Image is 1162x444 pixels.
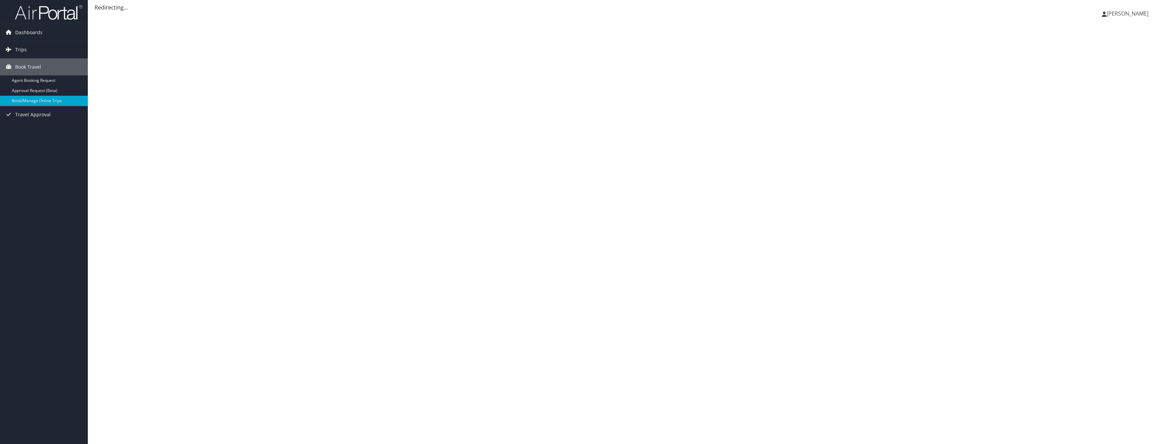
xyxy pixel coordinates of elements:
a: [PERSON_NAME] [1102,3,1155,24]
span: Trips [15,41,27,58]
div: Redirecting... [95,3,1155,11]
span: Travel Approval [15,106,51,123]
span: Book Travel [15,59,41,75]
span: [PERSON_NAME] [1107,10,1148,17]
img: airportal-logo.png [15,4,82,20]
span: Dashboards [15,24,43,41]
